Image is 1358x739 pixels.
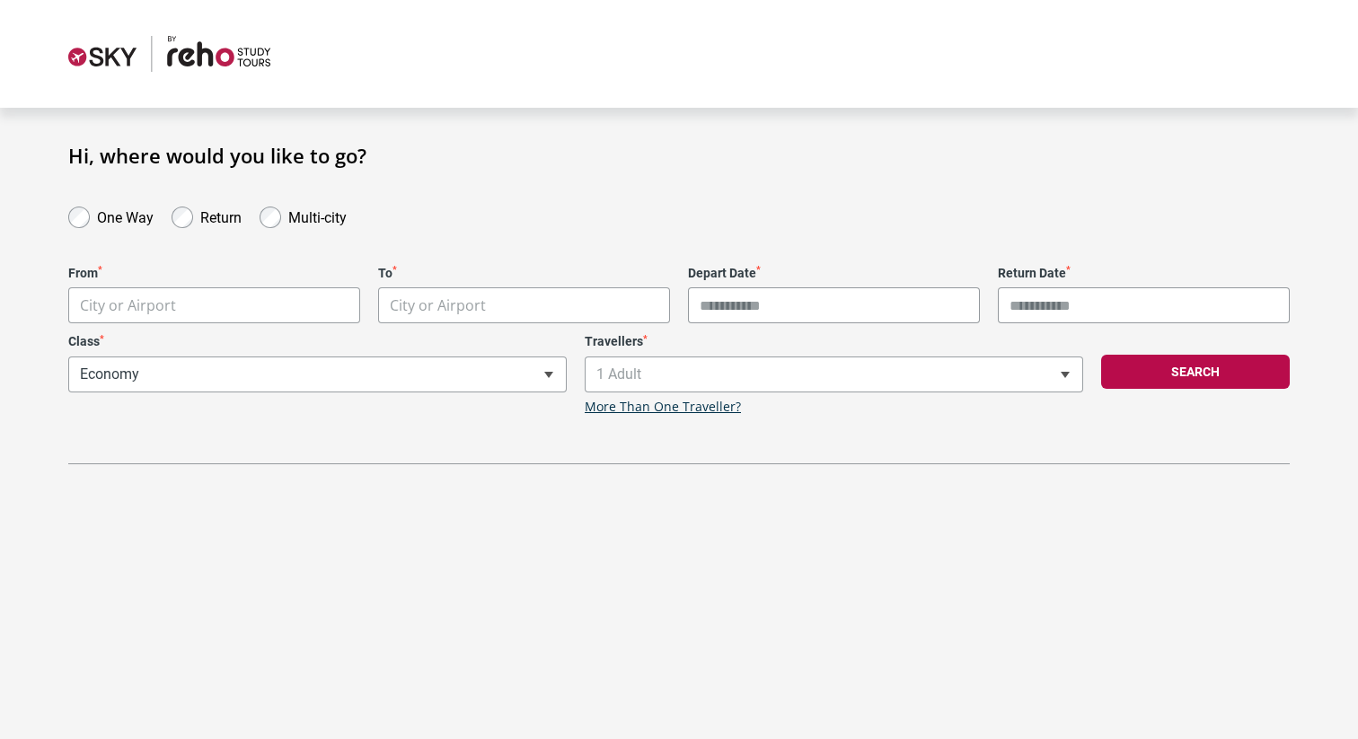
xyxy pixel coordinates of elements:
span: City or Airport [80,295,176,315]
span: 1 Adult [585,356,1083,392]
a: More Than One Traveller? [585,400,741,415]
label: Return [200,205,242,226]
label: One Way [97,205,154,226]
span: City or Airport [378,287,670,323]
label: Class [68,334,567,349]
h1: Hi, where would you like to go? [68,144,1290,167]
span: City or Airport [379,288,669,323]
span: 1 Adult [586,357,1082,391]
span: Economy [68,356,567,392]
label: To [378,266,670,281]
button: Search [1101,355,1290,389]
span: City or Airport [68,287,360,323]
span: City or Airport [390,295,486,315]
span: City or Airport [69,288,359,323]
label: Depart Date [688,266,980,281]
label: Multi-city [288,205,347,226]
span: Economy [69,357,566,391]
label: From [68,266,360,281]
label: Return Date [998,266,1290,281]
label: Travellers [585,334,1083,349]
